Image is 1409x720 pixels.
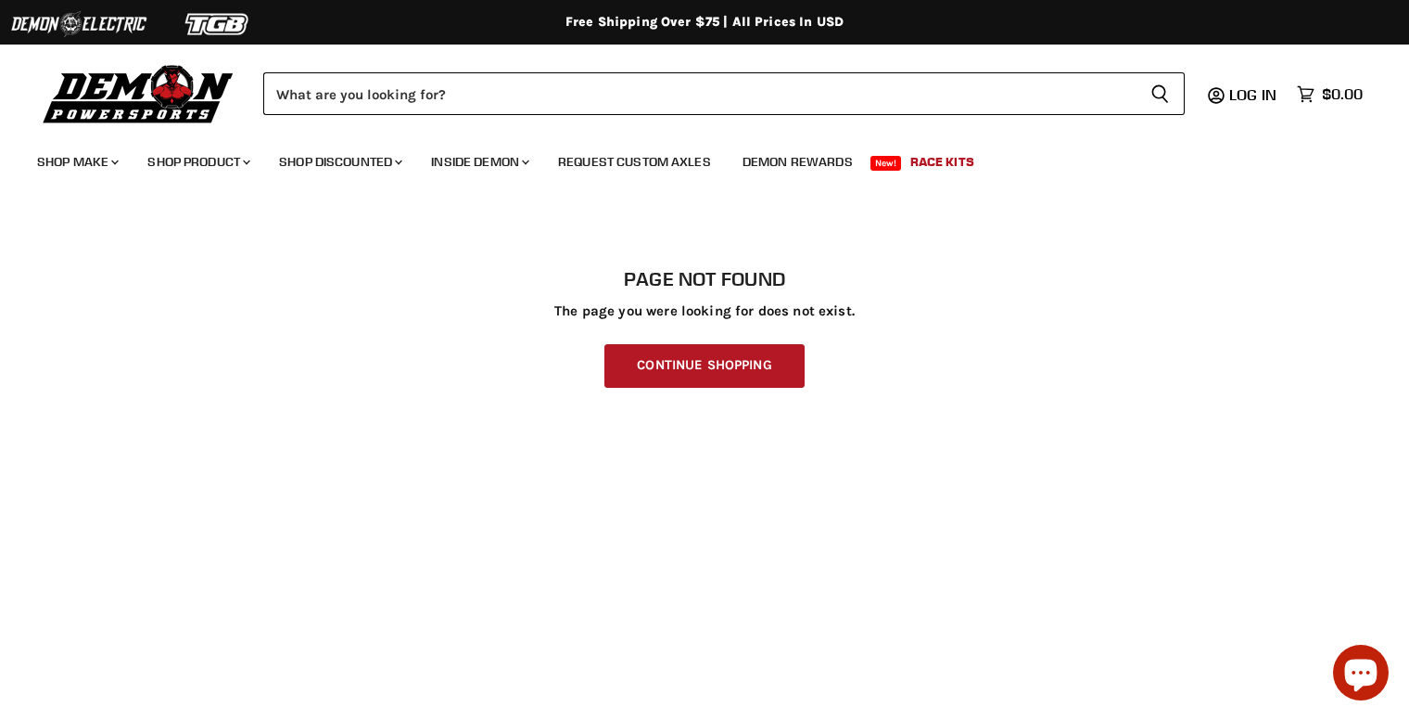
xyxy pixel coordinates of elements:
[1221,86,1288,103] a: Log in
[23,135,1358,181] ul: Main menu
[896,143,988,181] a: Race Kits
[870,156,902,171] span: New!
[729,143,867,181] a: Demon Rewards
[544,143,725,181] a: Request Custom Axles
[1288,81,1372,108] a: $0.00
[265,143,413,181] a: Shop Discounted
[37,60,240,126] img: Demon Powersports
[148,6,287,42] img: TGB Logo 2
[263,72,1185,115] form: Product
[1322,85,1363,103] span: $0.00
[604,344,804,388] a: Continue Shopping
[37,268,1372,290] h1: Page not found
[9,6,148,42] img: Demon Electric Logo 2
[1136,72,1185,115] button: Search
[37,303,1372,319] p: The page you were looking for does not exist.
[1327,645,1394,705] inbox-online-store-chat: Shopify online store chat
[23,143,130,181] a: Shop Make
[263,72,1136,115] input: Search
[133,143,261,181] a: Shop Product
[1229,85,1276,104] span: Log in
[417,143,540,181] a: Inside Demon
